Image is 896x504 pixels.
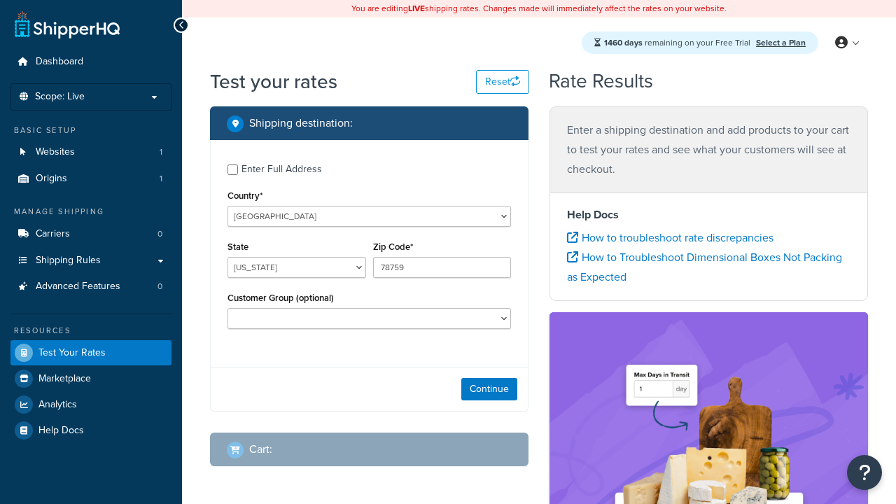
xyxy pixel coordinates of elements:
a: Select a Plan [756,36,806,49]
span: Dashboard [36,56,83,68]
a: How to Troubleshoot Dimensional Boxes Not Packing as Expected [567,249,842,285]
li: Advanced Features [10,274,171,300]
li: Origins [10,166,171,192]
span: 1 [160,173,162,185]
div: Manage Shipping [10,206,171,218]
a: Origins1 [10,166,171,192]
strong: 1460 days [604,36,643,49]
span: 0 [157,228,162,240]
span: Analytics [38,399,77,411]
a: Advanced Features0 [10,274,171,300]
li: Carriers [10,221,171,247]
h2: Shipping destination : [249,117,353,129]
span: 0 [157,281,162,293]
h4: Help Docs [567,206,850,223]
span: Origins [36,173,67,185]
h1: Test your rates [210,68,337,95]
div: Basic Setup [10,125,171,136]
p: Enter a shipping destination and add products to your cart to test your rates and see what your c... [567,120,850,179]
span: 1 [160,146,162,158]
label: State [227,241,248,252]
span: Test Your Rates [38,347,106,359]
label: Zip Code* [373,241,413,252]
button: Continue [461,378,517,400]
a: Shipping Rules [10,248,171,274]
button: Reset [476,70,529,94]
h2: Cart : [249,443,272,456]
span: remaining on your Free Trial [604,36,752,49]
a: Websites1 [10,139,171,165]
a: Test Your Rates [10,340,171,365]
a: How to troubleshoot rate discrepancies [567,230,773,246]
span: Websites [36,146,75,158]
a: Analytics [10,392,171,417]
div: Enter Full Address [241,160,322,179]
div: Resources [10,325,171,337]
span: Scope: Live [35,91,85,103]
span: Shipping Rules [36,255,101,267]
label: Country* [227,190,262,201]
input: Enter Full Address [227,164,238,175]
b: LIVE [408,2,425,15]
a: Carriers0 [10,221,171,247]
a: Marketplace [10,366,171,391]
span: Marketplace [38,373,91,385]
li: Websites [10,139,171,165]
label: Customer Group (optional) [227,293,334,303]
button: Open Resource Center [847,455,882,490]
span: Help Docs [38,425,84,437]
a: Dashboard [10,49,171,75]
span: Carriers [36,228,70,240]
h2: Rate Results [549,71,653,92]
span: Advanced Features [36,281,120,293]
a: Help Docs [10,418,171,443]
